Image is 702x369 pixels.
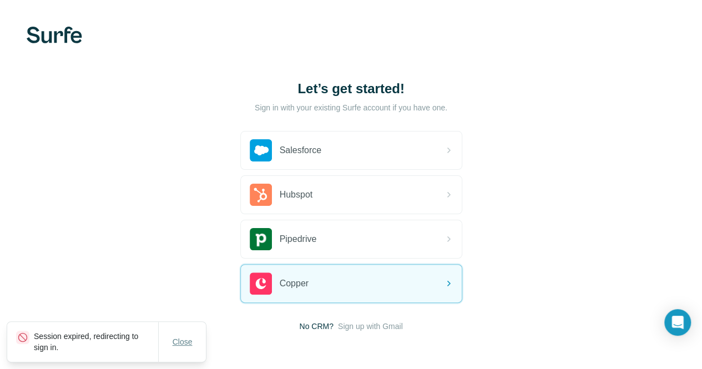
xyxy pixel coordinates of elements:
[250,139,272,161] img: salesforce's logo
[280,232,317,246] span: Pipedrive
[250,228,272,250] img: pipedrive's logo
[34,331,158,353] p: Session expired, redirecting to sign in.
[664,309,691,336] div: Open Intercom Messenger
[27,27,82,43] img: Surfe's logo
[173,336,193,347] span: Close
[255,102,447,113] p: Sign in with your existing Surfe account if you have one.
[299,321,333,332] span: No CRM?
[280,144,322,157] span: Salesforce
[165,332,200,352] button: Close
[280,277,309,290] span: Copper
[240,80,462,98] h1: Let’s get started!
[280,188,313,201] span: Hubspot
[338,321,403,332] button: Sign up with Gmail
[250,272,272,295] img: copper's logo
[250,184,272,206] img: hubspot's logo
